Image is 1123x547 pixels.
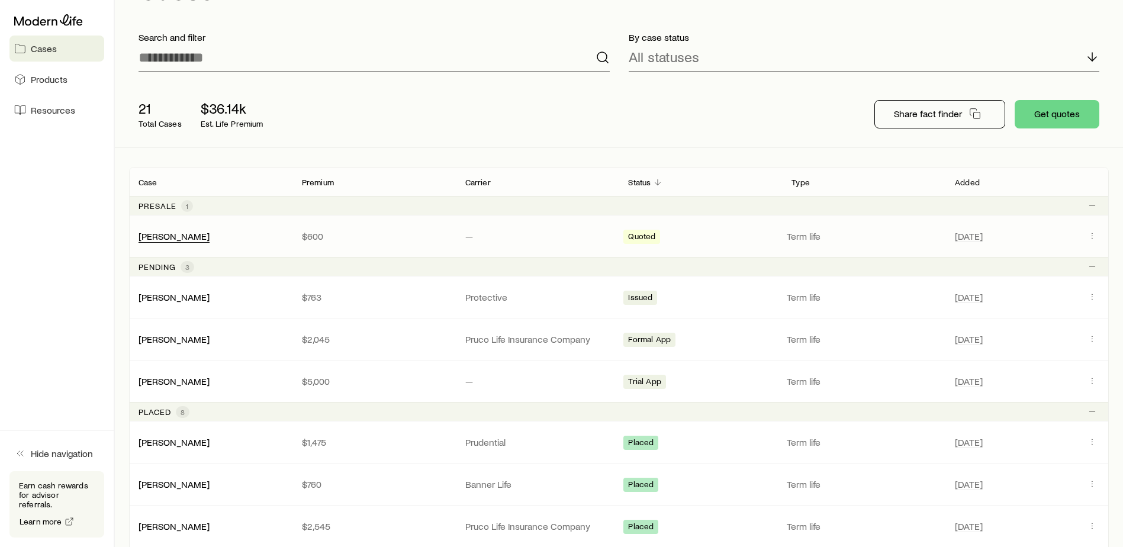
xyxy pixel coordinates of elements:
button: Share fact finder [874,100,1005,128]
span: Cases [31,43,57,54]
p: $1,475 [302,436,446,448]
p: Status [628,178,651,187]
p: $2,545 [302,520,446,532]
p: — [465,230,610,242]
span: Issued [628,292,652,305]
div: [PERSON_NAME] [139,520,210,533]
span: [DATE] [955,375,983,387]
p: Case [139,178,157,187]
div: [PERSON_NAME] [139,333,210,346]
span: 3 [185,262,189,272]
span: Formal App [628,334,671,347]
span: [DATE] [955,436,983,448]
p: All statuses [629,49,699,65]
a: Products [9,66,104,92]
p: — [465,375,610,387]
p: Presale [139,201,176,211]
p: Term life [787,291,941,303]
span: [DATE] [955,520,983,532]
p: $2,045 [302,333,446,345]
p: Term life [787,478,941,490]
p: Search and filter [139,31,610,43]
p: Placed [139,407,171,417]
span: Resources [31,104,75,116]
a: [PERSON_NAME] [139,291,210,303]
a: [PERSON_NAME] [139,230,210,242]
p: Pruco Life Insurance Company [465,520,610,532]
p: Term life [787,333,941,345]
p: By case status [629,31,1100,43]
p: Pruco Life Insurance Company [465,333,610,345]
p: Earn cash rewards for advisor referrals. [19,481,95,509]
p: Premium [302,178,334,187]
span: Learn more [20,517,62,526]
p: Share fact finder [894,108,962,120]
a: Resources [9,97,104,123]
div: [PERSON_NAME] [139,436,210,449]
a: [PERSON_NAME] [139,333,210,345]
button: Get quotes [1015,100,1099,128]
span: [DATE] [955,291,983,303]
div: Earn cash rewards for advisor referrals.Learn more [9,471,104,538]
p: Est. Life Premium [201,119,263,128]
p: Added [955,178,980,187]
p: $600 [302,230,446,242]
p: Term life [787,230,941,242]
a: [PERSON_NAME] [139,436,210,448]
p: $760 [302,478,446,490]
span: Placed [628,480,654,492]
p: Total Cases [139,119,182,128]
span: 1 [186,201,188,211]
span: [DATE] [955,230,983,242]
a: [PERSON_NAME] [139,478,210,490]
p: Pending [139,262,176,272]
p: Prudential [465,436,610,448]
p: $5,000 [302,375,446,387]
p: Term life [787,520,941,532]
span: Products [31,73,67,85]
p: $763 [302,291,446,303]
span: Placed [628,437,654,450]
button: Hide navigation [9,440,104,466]
p: Term life [787,436,941,448]
span: Placed [628,522,654,534]
div: [PERSON_NAME] [139,291,210,304]
span: [DATE] [955,478,983,490]
p: $36.14k [201,100,263,117]
span: Quoted [628,231,655,244]
div: [PERSON_NAME] [139,375,210,388]
p: Banner Life [465,478,610,490]
p: Type [791,178,810,187]
p: 21 [139,100,182,117]
a: [PERSON_NAME] [139,520,210,532]
div: [PERSON_NAME] [139,478,210,491]
a: Cases [9,36,104,62]
p: Term life [787,375,941,387]
p: Carrier [465,178,491,187]
span: Hide navigation [31,448,93,459]
span: 8 [181,407,185,417]
span: Trial App [628,377,661,389]
div: [PERSON_NAME] [139,230,210,243]
p: Protective [465,291,610,303]
span: [DATE] [955,333,983,345]
a: [PERSON_NAME] [139,375,210,387]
